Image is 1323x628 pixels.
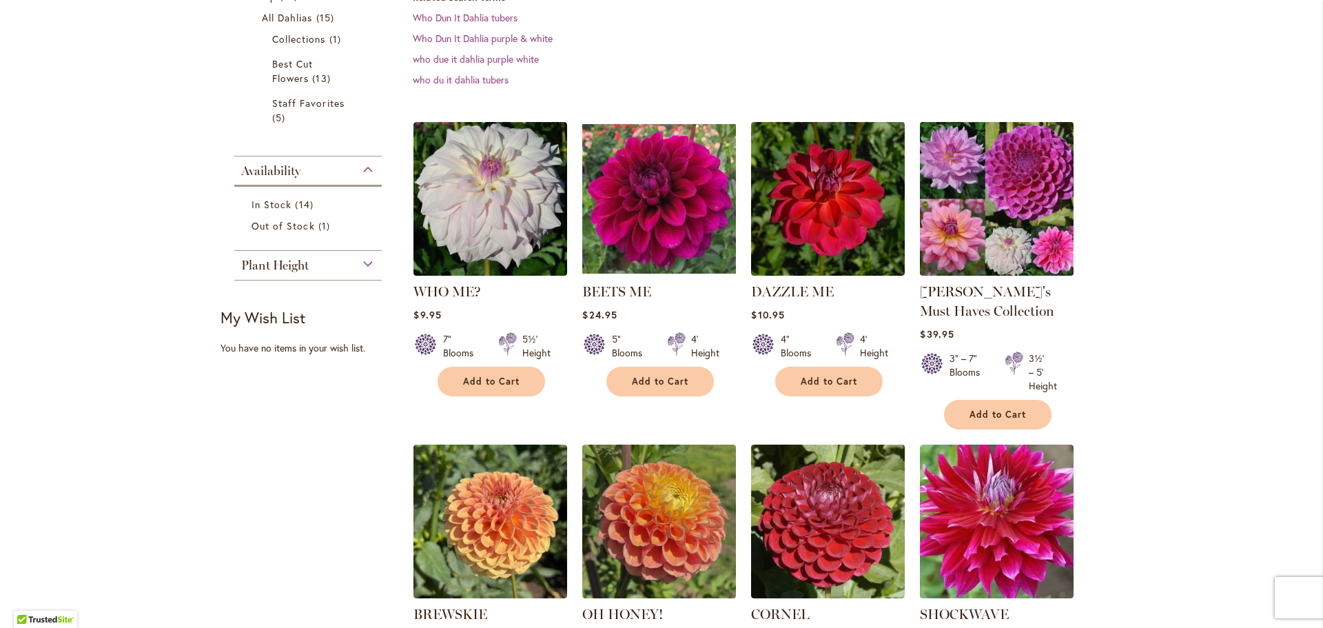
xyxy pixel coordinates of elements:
strong: My Wish List [220,307,305,327]
div: 4' Height [691,332,719,360]
img: Heather's Must Haves Collection [916,118,1078,279]
img: BREWSKIE [413,445,567,598]
a: SHOCKWAVE [920,606,1009,622]
span: Add to Cart [632,376,688,387]
div: 4" Blooms [781,332,819,360]
a: OH HONEY! [582,606,663,622]
button: Add to Cart [775,367,883,396]
span: Staff Favorites [272,97,345,110]
img: CORNEL [751,445,905,598]
a: WHO ME? [413,283,481,300]
div: You have no items in your wish list. [220,341,404,355]
a: BREWSKIE [413,606,487,622]
a: CORNEL [751,606,810,622]
span: 14 [295,197,316,212]
div: 5½' Height [522,332,551,360]
a: Who Dun It Dahlia purple & white [413,32,553,45]
a: [PERSON_NAME]'s Must Haves Collection [920,283,1054,319]
span: All Dahlias [262,11,313,24]
a: Collections [272,32,347,46]
span: 13 [312,71,334,85]
a: DAZZLE ME [751,283,834,300]
span: 1 [318,219,334,233]
img: BEETS ME [582,122,736,276]
a: All Dahlias [262,10,358,25]
a: Who Dun It Dahlia tubers [413,11,517,24]
a: Oh Honey! [582,588,736,601]
a: CORNEL [751,588,905,601]
button: Add to Cart [944,400,1052,429]
div: 7" Blooms [443,332,482,360]
span: $10.95 [751,308,784,321]
a: BREWSKIE [413,588,567,601]
iframe: Launch Accessibility Center [10,579,49,618]
span: Collections [272,32,326,45]
img: Who Me? [413,122,567,276]
a: Out of Stock 1 [252,219,368,233]
div: 5" Blooms [612,332,650,360]
a: Who Me? [413,265,567,278]
img: Oh Honey! [582,445,736,598]
span: Add to Cart [463,376,520,387]
span: 5 [272,110,289,125]
a: Shockwave [920,588,1074,601]
span: 15 [316,10,338,25]
button: Add to Cart [606,367,714,396]
a: Heather's Must Haves Collection [920,265,1074,278]
a: In Stock 14 [252,197,368,212]
span: $24.95 [582,308,617,321]
span: $39.95 [920,327,954,341]
span: Add to Cart [801,376,857,387]
a: BEETS ME [582,265,736,278]
span: Add to Cart [970,409,1026,421]
span: Out of Stock [252,219,315,232]
a: Staff Favorites [272,96,347,125]
div: 4' Height [860,332,888,360]
img: Shockwave [920,445,1074,598]
div: 3" – 7" Blooms [950,352,988,393]
div: 3½' – 5' Height [1029,352,1057,393]
img: DAZZLE ME [751,122,905,276]
a: who du it dahlia tubers [413,73,509,86]
span: Plant Height [241,258,309,273]
span: $9.95 [413,308,441,321]
span: 1 [329,32,345,46]
a: Best Cut Flowers [272,57,347,85]
button: Add to Cart [438,367,545,396]
a: who due it dahlia purple white [413,52,539,65]
a: DAZZLE ME [751,265,905,278]
span: Availability [241,163,300,179]
span: In Stock [252,198,291,211]
span: Best Cut Flowers [272,57,313,85]
a: BEETS ME [582,283,651,300]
